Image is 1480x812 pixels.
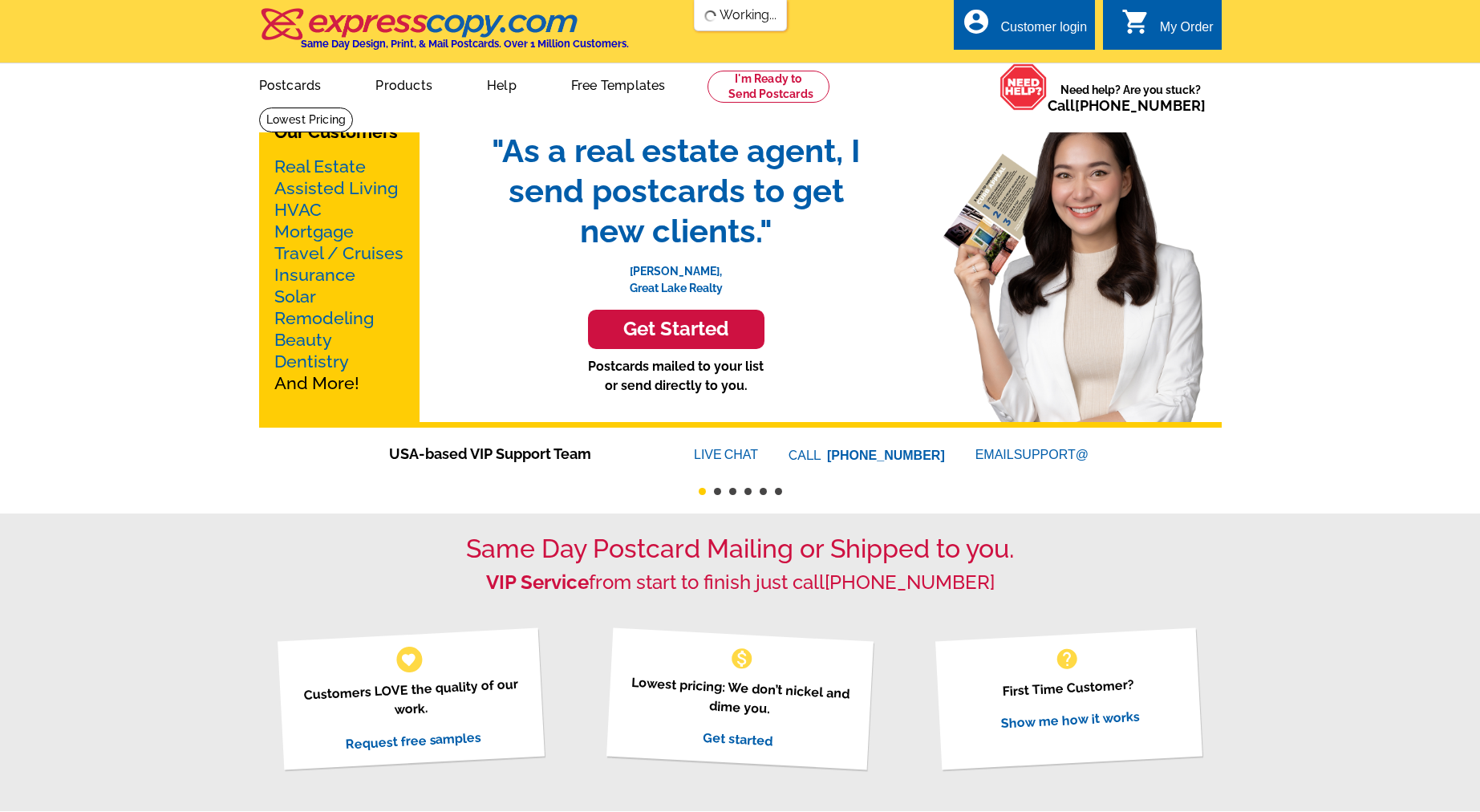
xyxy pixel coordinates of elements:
[345,729,482,752] a: Request free samples
[760,488,767,495] button: 5 of 6
[626,672,854,723] p: Lowest pricing: We don’t nickel and dime you.
[975,448,1091,461] a: EMAILSUPPORT@
[1121,7,1150,36] i: shopping_cart
[1054,646,1080,672] span: help
[1000,63,1048,111] img: help
[1160,20,1214,43] div: My Order
[962,7,991,36] i: account_circle
[274,330,332,350] a: Beauty
[274,178,398,198] a: Assisted Living
[694,448,758,461] a: LIVECHAT
[259,534,1222,564] h1: Same Day Postcard Mailing or Shipped to you.
[274,221,354,242] a: Mortgage
[274,156,366,177] a: Real Estate
[259,19,629,50] a: Same Day Design, Print, & Mail Postcards. Over 1 Million Customers.
[1048,82,1214,114] span: Need help? Are you stuck?
[714,488,721,495] button: 2 of 6
[608,318,744,341] h3: Get Started
[476,131,877,251] span: "As a real estate agent, I send postcards to get new clients."
[1000,708,1140,731] a: Show me how it works
[703,729,773,749] a: Get started
[476,310,877,349] a: Get Started
[486,570,589,594] strong: VIP Service
[694,445,724,465] font: LIVE
[729,646,755,672] span: monetization_on
[955,672,1182,704] p: First Time Customer?
[259,571,1222,595] h2: from start to finish just call
[1121,18,1214,38] a: shopping_cart My Order
[699,488,706,495] button: 1 of 6
[476,357,877,396] p: Postcards mailed to your list or send directly to you.
[274,243,403,263] a: Travel / Cruises
[274,308,374,328] a: Remodeling
[274,156,404,394] p: And More!
[1000,20,1087,43] div: Customer login
[400,651,417,668] span: favorite
[1075,97,1206,114] a: [PHONE_NUMBER]
[301,38,629,50] h4: Same Day Design, Print, & Mail Postcards. Over 1 Million Customers.
[233,65,347,103] a: Postcards
[704,10,716,22] img: loading...
[350,65,458,103] a: Products
[274,286,316,307] a: Solar
[962,18,1087,38] a: account_circle Customer login
[825,570,995,594] a: [PHONE_NUMBER]
[274,351,349,371] a: Dentistry
[744,488,752,495] button: 4 of 6
[827,449,945,462] a: [PHONE_NUMBER]
[729,488,736,495] button: 3 of 6
[545,65,691,103] a: Free Templates
[1014,445,1091,465] font: SUPPORT@
[274,265,355,285] a: Insurance
[389,443,646,465] span: USA-based VIP Support Team
[461,65,542,103] a: Help
[1048,97,1206,114] span: Call
[274,200,322,220] a: HVAC
[789,446,823,465] font: CALL
[298,674,525,725] p: Customers LOVE the quality of our work.
[775,488,782,495] button: 6 of 6
[476,251,877,297] p: [PERSON_NAME], Great Lake Realty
